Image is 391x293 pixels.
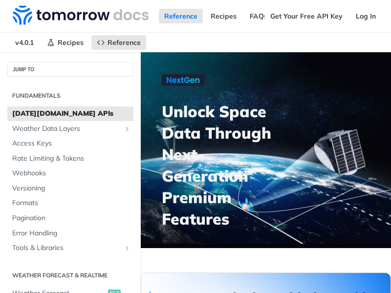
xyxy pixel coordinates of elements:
[123,125,131,133] button: Show subpages for Weather Data Layers
[108,38,141,47] span: Reference
[7,122,133,136] a: Weather Data LayersShow subpages for Weather Data Layers
[91,35,146,50] a: Reference
[13,5,149,25] img: Tomorrow.io Weather API Docs
[7,106,133,121] a: [DATE][DOMAIN_NAME] APIs
[350,9,381,23] a: Log In
[12,213,131,223] span: Pagination
[123,244,131,252] button: Show subpages for Tools & Libraries
[12,243,121,253] span: Tools & Libraries
[7,136,133,151] a: Access Keys
[162,101,277,230] h3: Unlock Space Data Through Next-Generation Premium Features
[42,35,89,50] a: Recipes
[205,9,242,23] a: Recipes
[12,139,131,148] span: Access Keys
[7,181,133,196] a: Versioning
[7,166,133,181] a: Webhooks
[7,226,133,241] a: Error Handling
[12,124,121,134] span: Weather Data Layers
[7,241,133,255] a: Tools & LibrariesShow subpages for Tools & Libraries
[159,9,203,23] a: Reference
[7,151,133,166] a: Rate Limiting & Tokens
[58,38,84,47] span: Recipes
[12,154,131,164] span: Rate Limiting & Tokens
[12,168,131,178] span: Webhooks
[7,211,133,226] a: Pagination
[12,184,131,193] span: Versioning
[7,62,133,77] button: JUMP TO
[7,196,133,210] a: Formats
[12,198,131,208] span: Formats
[7,91,133,100] h2: Fundamentals
[244,9,273,23] a: FAQs
[12,109,131,119] span: [DATE][DOMAIN_NAME] APIs
[10,35,39,50] span: v4.0.1
[7,271,133,280] h2: Weather Forecast & realtime
[162,74,205,86] img: NextGen
[12,229,131,238] span: Error Handling
[265,9,348,23] a: Get Your Free API Key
